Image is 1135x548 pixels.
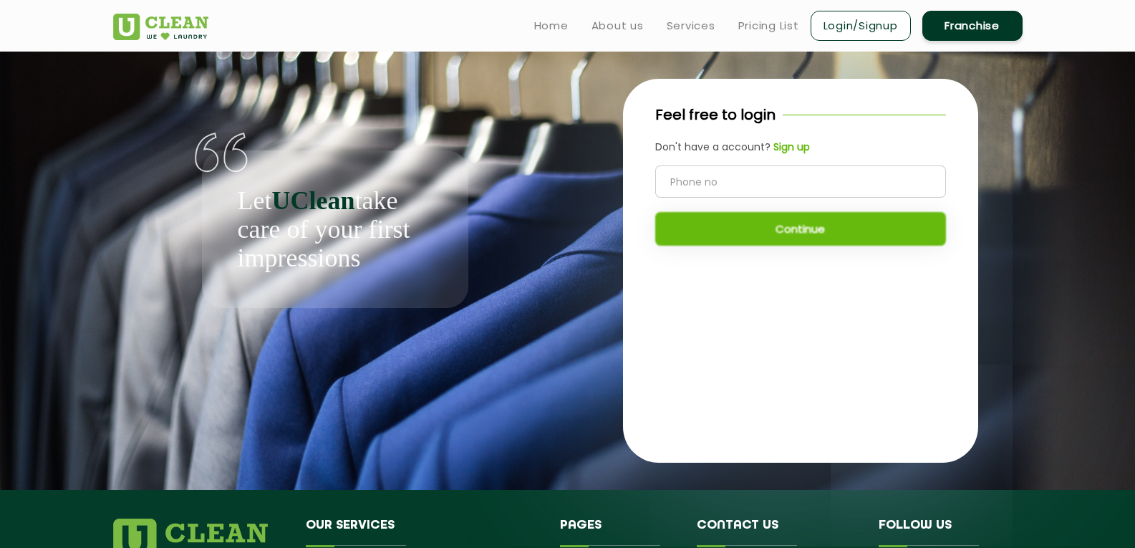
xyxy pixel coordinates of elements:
[667,17,715,34] a: Services
[195,133,248,173] img: quote-img
[771,140,810,155] a: Sign up
[738,17,799,34] a: Pricing List
[306,519,539,546] h4: Our Services
[879,519,1005,546] h4: Follow us
[697,519,857,546] h4: Contact us
[560,519,675,546] h4: Pages
[238,186,433,272] p: Let take care of your first impressions
[922,11,1023,41] a: Franchise
[811,11,911,41] a: Login/Signup
[655,140,771,154] span: Don't have a account?
[591,17,644,34] a: About us
[655,104,776,125] p: Feel free to login
[534,17,569,34] a: Home
[271,186,354,215] b: UClean
[773,140,810,154] b: Sign up
[113,14,208,40] img: UClean Laundry and Dry Cleaning
[655,165,946,198] input: Phone no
